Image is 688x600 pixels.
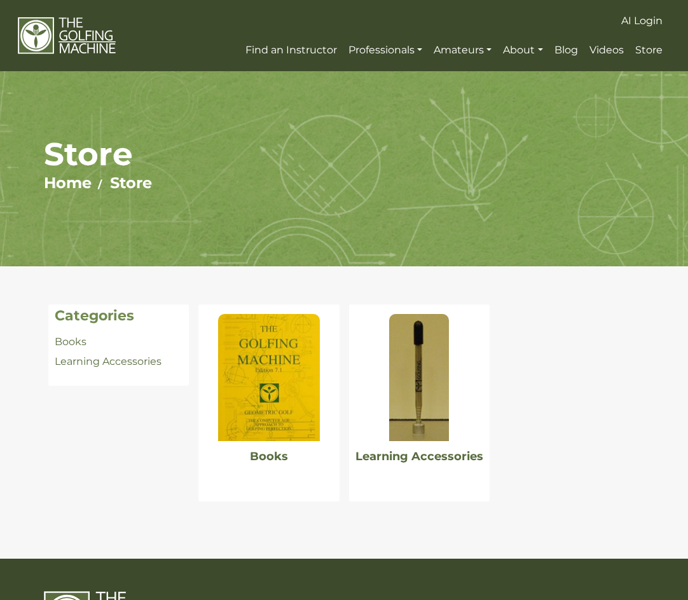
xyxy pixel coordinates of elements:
a: Store [632,39,666,62]
a: Blog [551,39,581,62]
a: AI Login [618,10,666,32]
span: Store [635,44,663,56]
a: About [500,39,546,62]
span: Find an Instructor [245,44,337,56]
a: Books [55,336,86,348]
a: Professionals [345,39,425,62]
a: Videos [586,39,627,62]
a: Find an Instructor [242,39,340,62]
a: Learning Accessories [355,449,483,463]
a: Books [250,449,288,463]
span: Blog [554,44,578,56]
a: Amateurs [430,39,495,62]
a: Learning Accessories [55,355,162,367]
h4: Categories [55,308,182,324]
img: The Golfing Machine [18,17,116,54]
a: Store [110,174,152,192]
h1: Store [44,135,645,174]
span: Videos [589,44,624,56]
span: AI Login [621,15,663,27]
a: Home [44,174,92,192]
